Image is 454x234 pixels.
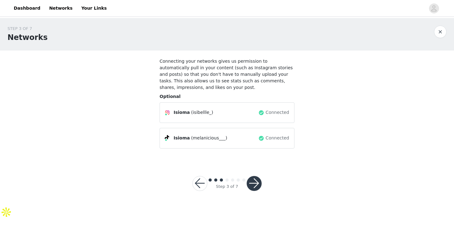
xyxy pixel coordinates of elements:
span: Optional [160,94,180,99]
div: STEP 3 OF 7 [7,26,48,32]
a: Dashboard [10,1,44,15]
div: avatar [431,3,437,13]
h4: Connecting your networks gives us permission to automatically pull in your content (such as Insta... [160,58,294,91]
span: Isioma [174,109,190,116]
a: Your Links [77,1,111,15]
span: Isioma [174,135,190,141]
a: Networks [45,1,76,15]
span: Connected [266,135,289,141]
span: (melanicious___) [191,135,227,141]
span: Connected [266,109,289,116]
img: Instagram Icon [165,110,170,115]
div: Step 3 of 7 [216,183,238,190]
h1: Networks [7,32,48,43]
span: (isibellle_) [191,109,213,116]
